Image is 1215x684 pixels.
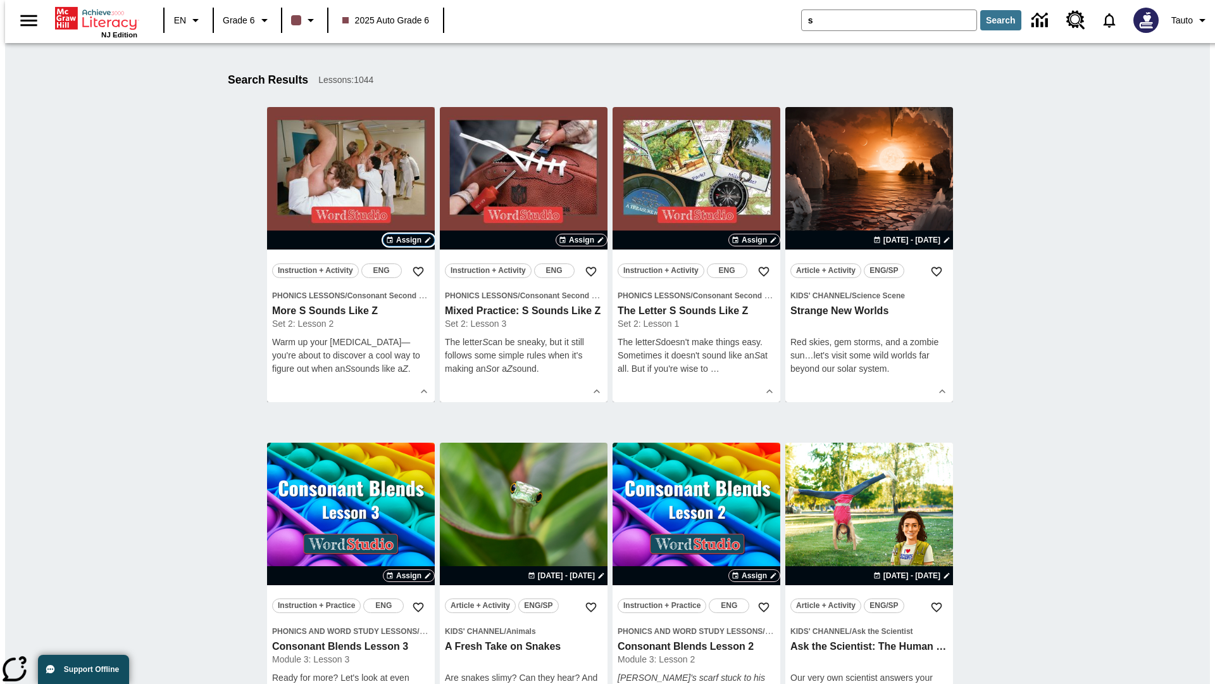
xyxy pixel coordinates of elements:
[507,364,513,374] em: Z
[417,626,428,636] span: /
[445,263,532,278] button: Instruction + Activity
[711,364,720,374] span: …
[852,627,913,636] span: Ask the Scientist
[272,305,430,318] h3: More S Sounds Like Z
[451,599,510,612] span: Article + Activity
[618,640,775,654] h3: Consonant Blends Lesson 2
[802,10,976,30] input: search field
[534,263,575,278] button: ENG
[10,2,47,39] button: Open side menu
[278,264,353,277] span: Instruction + Activity
[785,107,953,402] div: lesson details
[742,234,767,246] span: Assign
[742,570,767,581] span: Assign
[790,305,948,318] h3: Strange New Worlds
[850,291,852,300] span: /
[345,291,347,300] span: /
[790,598,861,613] button: Article + Activity
[168,9,209,32] button: Language: EN, Select a language
[790,289,948,302] span: Topic: Kids' Channel/Science Scene
[272,598,361,613] button: Instruction + Practice
[228,73,308,87] h1: Search Results
[709,598,749,613] button: ENG
[871,570,953,581] button: Aug 24 - Aug 24 Choose Dates
[852,291,905,300] span: Science Scene
[1171,14,1193,27] span: Tauto
[373,264,390,277] span: ENG
[864,263,904,278] button: ENG/SP
[883,570,940,581] span: [DATE] - [DATE]
[587,382,606,401] button: Show Details
[752,260,775,283] button: Add to Favorites
[347,291,447,300] span: Consonant Second Sounds
[101,31,137,39] span: NJ Edition
[790,291,850,300] span: Kids' Channel
[883,234,940,246] span: [DATE] - [DATE]
[790,640,948,654] h3: Ask the Scientist: The Human Body
[1133,8,1159,33] img: Avatar
[318,73,373,87] span: Lessons : 1044
[790,624,948,638] span: Topic: Kids' Channel/Ask the Scientist
[445,627,504,636] span: Kids' Channel
[707,263,747,278] button: ENG
[445,624,602,638] span: Topic: Kids' Channel/Animals
[623,599,701,612] span: Instruction + Practice
[445,598,516,613] button: Article + Activity
[272,627,417,636] span: Phonics and Word Study Lessons
[754,350,760,360] em: S
[763,626,773,636] span: /
[414,382,433,401] button: Show Details
[546,264,563,277] span: ENG
[1126,4,1166,37] button: Select a new avatar
[869,264,898,277] span: ENG/SP
[618,336,775,376] p: The letter doesn't make things easy. Sometimes it doesn't sound like an at all. But if you're wis...
[1059,3,1093,37] a: Resource Center, Will open in new tab
[613,107,780,402] div: lesson details
[925,260,948,283] button: Add to Favorites
[618,624,775,638] span: Topic: Phonics and Word Study Lessons/Consonant Blends
[569,234,594,246] span: Assign
[518,291,520,300] span: /
[580,260,602,283] button: Add to Favorites
[174,14,186,27] span: EN
[618,627,763,636] span: Phonics and Word Study Lessons
[618,289,775,302] span: Topic: Phonics Lessons/Consonant Second Sounds
[55,4,137,39] div: Home
[524,599,552,612] span: ENG/SP
[504,627,506,636] span: /
[618,263,704,278] button: Instruction + Activity
[796,599,856,612] span: Article + Activity
[407,260,430,283] button: Add to Favorites
[383,234,435,246] button: Assign Choose Dates
[55,6,137,31] a: Home
[272,291,345,300] span: Phonics Lessons
[850,627,852,636] span: /
[580,596,602,619] button: Add to Favorites
[402,364,408,374] em: Z
[486,364,492,374] em: S
[790,627,850,636] span: Kids' Channel
[618,305,775,318] h3: The Letter S Sounds Like Z
[445,640,602,654] h3: A Fresh Take on Snakes
[518,598,559,613] button: ENG/SP
[506,627,536,636] span: Animals
[267,107,435,402] div: lesson details
[396,570,421,581] span: Assign
[520,291,620,300] span: Consonant Second Sounds
[693,291,792,300] span: Consonant Second Sounds
[482,337,488,347] em: S
[864,598,904,613] button: ENG/SP
[925,596,948,619] button: Add to Favorites
[538,570,595,581] span: [DATE] - [DATE]
[38,655,129,684] button: Support Offline
[345,364,351,374] em: S
[272,624,430,638] span: Topic: Phonics and Word Study Lessons/Consonant Blends
[451,264,526,277] span: Instruction + Activity
[525,570,607,581] button: Aug 26 - Aug 26 Choose Dates
[272,289,430,302] span: Topic: Phonics Lessons/Consonant Second Sounds
[64,665,119,674] span: Support Offline
[272,263,359,278] button: Instruction + Activity
[420,627,487,636] span: Consonant Blends
[719,264,735,277] span: ENG
[383,569,435,582] button: Assign Choose Dates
